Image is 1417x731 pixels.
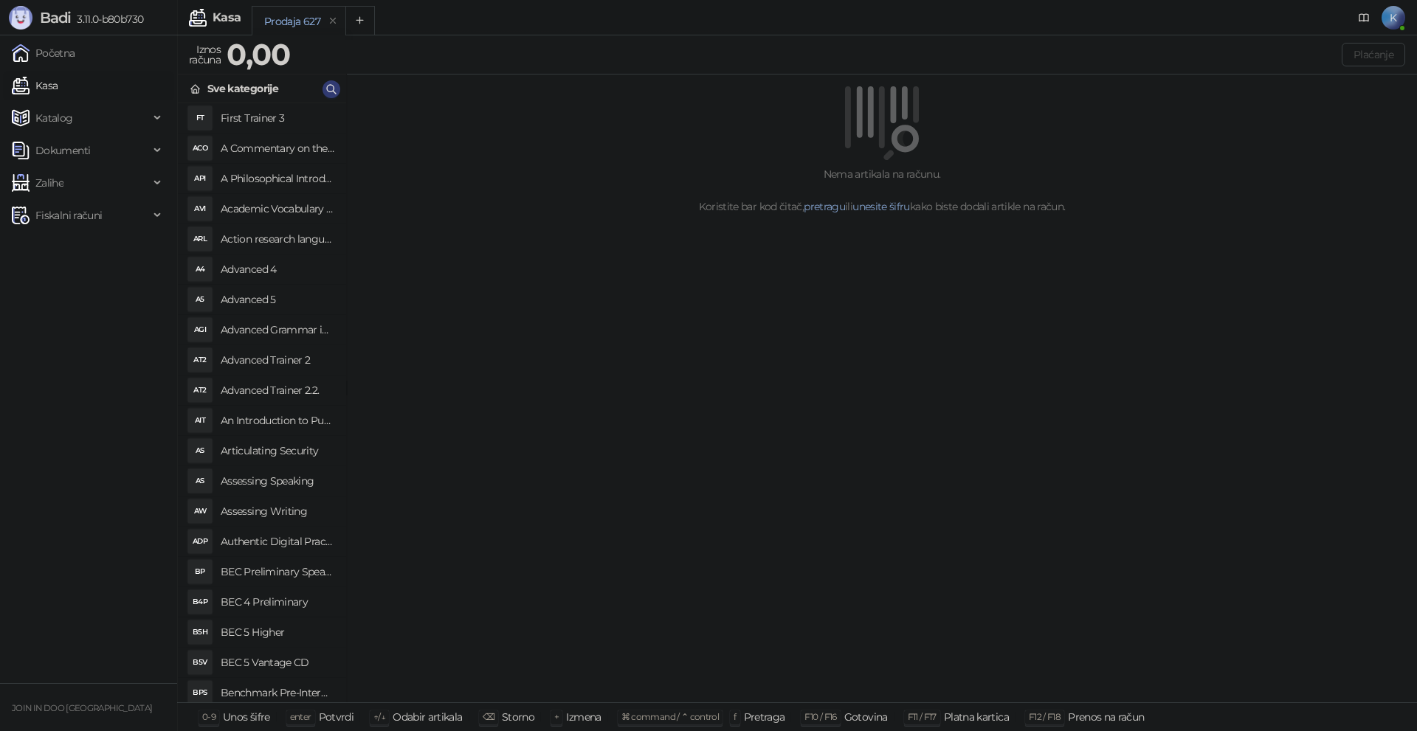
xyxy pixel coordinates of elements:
[221,499,334,523] h4: Assessing Writing
[223,707,270,727] div: Unos šifre
[35,168,63,198] span: Zalihe
[188,499,212,523] div: AW
[734,711,736,722] span: f
[221,439,334,462] h4: Articulating Security
[213,12,241,24] div: Kasa
[221,378,334,402] h4: Advanced Trainer 2.2.
[188,439,212,462] div: AS
[178,103,346,702] div: grid
[323,15,342,27] button: remove
[221,288,334,311] h4: Advanced 5
[188,409,212,432] div: AIT
[221,167,334,190] h4: A Philosophical Introduction to Human Rights
[35,103,73,133] span: Katalog
[227,36,290,72] strong: 0,00
[71,13,143,26] span: 3.11.0-b80b730
[188,469,212,493] div: AS
[188,651,212,674] div: B5V
[188,620,212,644] div: B5H
[202,711,216,722] span: 0-9
[188,681,212,704] div: BPS
[221,257,334,281] h4: Advanced 4
[12,703,152,713] small: JOIN IN DOO [GEOGRAPHIC_DATA]
[188,288,212,311] div: A5
[221,197,334,221] h4: Academic Vocabulary in Use
[1342,43,1405,66] button: Plaćanje
[844,707,888,727] div: Gotovina
[188,167,212,190] div: API
[188,197,212,221] div: AVI
[290,711,311,722] span: enter
[12,38,75,68] a: Početna
[393,707,462,727] div: Odabir artikala
[1068,707,1144,727] div: Prenos na račun
[221,620,334,644] h4: BEC 5 Higher
[221,227,334,251] h4: Action research language teaching
[554,711,559,722] span: +
[944,707,1009,727] div: Platna kartica
[621,711,720,722] span: ⌘ command / ⌃ control
[502,707,534,727] div: Storno
[1382,6,1405,30] span: K
[319,707,354,727] div: Potvrdi
[566,707,601,727] div: Izmena
[188,348,212,372] div: AT2
[1029,711,1061,722] span: F12 / F18
[188,318,212,342] div: AGI
[221,560,334,583] h4: BEC Preliminary Speaking Test
[221,348,334,372] h4: Advanced Trainer 2
[9,6,32,30] img: Logo
[188,530,212,553] div: ADP
[186,40,224,69] div: Iznos računa
[264,13,320,30] div: Prodaja 627
[12,71,58,100] a: Kasa
[744,707,785,727] div: Pretraga
[188,257,212,281] div: A4
[188,136,212,160] div: ACO
[40,9,71,27] span: Badi
[188,590,212,614] div: B4P
[188,560,212,583] div: BP
[365,166,1399,215] div: Nema artikala na računu. Koristite bar kod čitač, ili kako biste dodali artikle na račun.
[188,227,212,251] div: ARL
[221,530,334,553] h4: Authentic Digital Practice Tests, Static online 1ed
[221,590,334,614] h4: BEC 4 Preliminary
[483,711,494,722] span: ⌫
[221,651,334,674] h4: BEC 5 Vantage CD
[804,711,836,722] span: F10 / F16
[852,200,910,213] a: unesite šifru
[1352,6,1376,30] a: Dokumentacija
[221,409,334,432] h4: An Introduction to Public International Law
[207,80,278,97] div: Sve kategorije
[221,136,334,160] h4: A Commentary on the International Convent on Civil and Political Rights
[221,681,334,704] h4: Benchmark Pre-Intermediate SB
[804,200,845,213] a: pretragu
[345,6,375,35] button: Add tab
[35,201,102,230] span: Fiskalni računi
[221,469,334,493] h4: Assessing Speaking
[221,318,334,342] h4: Advanced Grammar in Use
[908,711,937,722] span: F11 / F17
[188,378,212,402] div: AT2
[35,136,90,165] span: Dokumenti
[373,711,385,722] span: ↑/↓
[221,106,334,130] h4: First Trainer 3
[188,106,212,130] div: FT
